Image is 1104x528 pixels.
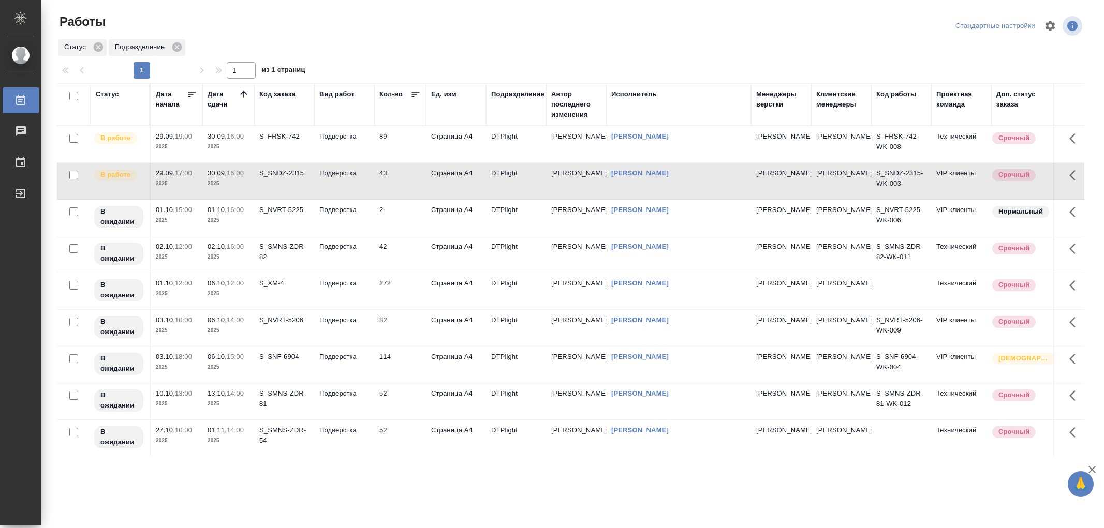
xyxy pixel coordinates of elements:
[1063,273,1088,298] button: Здесь прячутся важные кнопки
[156,426,175,434] p: 27.10,
[546,420,606,456] td: [PERSON_NAME]
[319,388,369,399] p: Подверстка
[931,273,991,309] td: Технический
[227,316,244,324] p: 14:00
[1063,383,1088,408] button: Здесь прячутся важные кнопки
[871,310,931,346] td: S_NVRT-5206-WK-009
[931,126,991,162] td: Технический
[996,89,1051,110] div: Доп. статус заказа
[156,206,175,214] p: 01.10,
[259,388,309,409] div: S_SMNS-ZDR-81
[953,18,1038,34] div: split button
[871,346,931,383] td: S_SNF-6904-WK-004
[156,142,197,152] p: 2025
[611,243,669,250] a: [PERSON_NAME]
[100,353,137,374] p: В ожидании
[156,325,197,336] p: 2025
[57,13,106,30] span: Работы
[208,289,249,299] p: 2025
[811,420,871,456] td: [PERSON_NAME]
[259,425,309,446] div: S_SMNS-ZDR-54
[93,278,144,303] div: Исполнитель назначен, приступать к работе пока рано
[100,133,130,143] p: В работе
[156,389,175,397] p: 10.10,
[93,242,144,266] div: Исполнитель назначен, приступать к работе пока рано
[208,89,239,110] div: Дата сдачи
[998,390,1029,400] p: Срочный
[1038,13,1063,38] span: Настроить таблицу
[58,39,107,56] div: Статус
[998,206,1043,217] p: Нормальный
[931,310,991,346] td: VIP клиенты
[208,435,249,446] p: 2025
[175,353,192,360] p: 18:00
[175,169,192,177] p: 17:00
[931,200,991,236] td: VIP клиенты
[374,310,426,346] td: 82
[93,352,144,376] div: Исполнитель назначен, приступать к работе пока рано
[227,169,244,177] p: 16:00
[1068,471,1094,497] button: 🙏
[100,243,137,264] p: В ожидании
[109,39,185,56] div: Подразделение
[175,206,192,214] p: 15:00
[1063,200,1088,224] button: Здесь прячутся важные кнопки
[998,353,1050,364] p: [DEMOGRAPHIC_DATA]
[811,273,871,309] td: [PERSON_NAME]
[426,126,486,162] td: Страница А4
[175,316,192,324] p: 10:00
[319,352,369,362] p: Подверстка
[998,243,1029,253] p: Срочный
[871,383,931,419] td: S_SMNS-ZDR-81-WK-012
[551,89,601,120] div: Автор последнего изменения
[156,132,175,140] p: 29.09,
[175,243,192,250] p: 12:00
[93,168,144,182] div: Исполнитель выполняет работу
[811,200,871,236] td: [PERSON_NAME]
[156,89,187,110] div: Дата начала
[546,200,606,236] td: [PERSON_NAME]
[156,169,175,177] p: 29.09,
[259,131,309,142] div: S_FRSK-742
[156,279,175,287] p: 01.10,
[208,178,249,189] p: 2025
[374,163,426,199] td: 43
[374,126,426,162] td: 89
[262,64,305,79] span: из 1 страниц
[259,352,309,362] div: S_SNF-6904
[546,383,606,419] td: [PERSON_NAME]
[374,420,426,456] td: 52
[426,420,486,456] td: Страница А4
[931,420,991,456] td: Технический
[486,236,546,273] td: DTPlight
[259,242,309,262] div: S_SMNS-ZDR-82
[426,346,486,383] td: Страница А4
[100,316,137,337] p: В ожидании
[756,425,806,435] p: [PERSON_NAME]
[998,280,1029,290] p: Срочный
[426,273,486,309] td: Страница А4
[611,389,669,397] a: [PERSON_NAME]
[156,316,175,324] p: 03.10,
[756,131,806,142] p: [PERSON_NAME]
[611,279,669,287] a: [PERSON_NAME]
[486,273,546,309] td: DTPlight
[486,346,546,383] td: DTPlight
[811,236,871,273] td: [PERSON_NAME]
[1063,346,1088,371] button: Здесь прячутся важные кнопки
[374,346,426,383] td: 114
[871,126,931,162] td: S_FRSK-742-WK-008
[319,278,369,289] p: Подверстка
[998,133,1029,143] p: Срочный
[379,89,403,99] div: Кол-во
[871,163,931,199] td: S_SNDZ-2315-WK-003
[756,242,806,252] p: [PERSON_NAME]
[208,279,227,287] p: 06.10,
[175,389,192,397] p: 13:00
[611,89,657,99] div: Исполнитель
[811,383,871,419] td: [PERSON_NAME]
[175,132,192,140] p: 19:00
[208,215,249,225] p: 2025
[208,243,227,250] p: 02.10,
[156,178,197,189] p: 2025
